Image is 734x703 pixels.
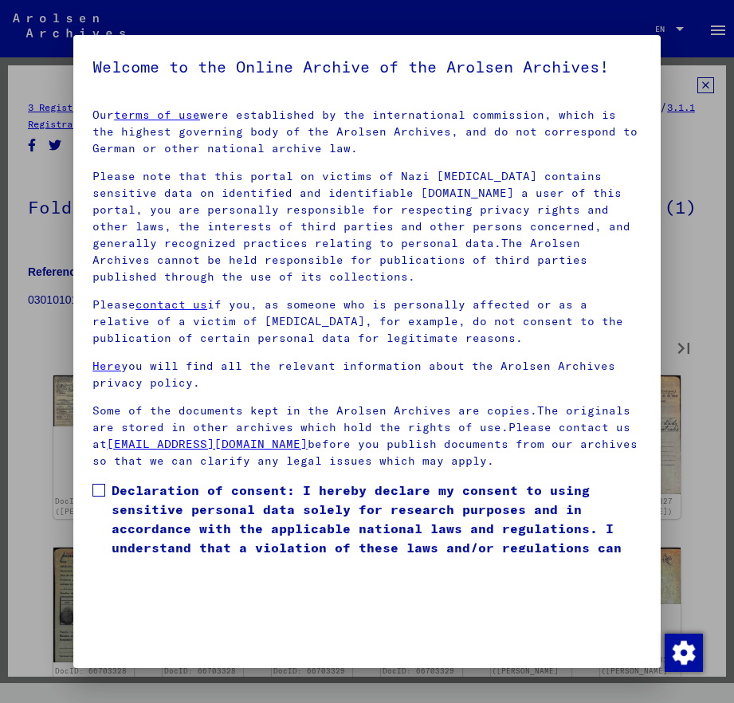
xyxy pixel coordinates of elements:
[92,54,642,80] h5: Welcome to the Online Archive of the Arolsen Archives!
[114,108,200,122] a: terms of use
[92,359,121,373] a: Here
[107,437,308,451] a: [EMAIL_ADDRESS][DOMAIN_NAME]
[92,107,642,157] p: Our were established by the international commission, which is the highest governing body of the ...
[135,297,207,312] a: contact us
[92,297,642,347] p: Please if you, as someone who is personally affected or as a relative of a victim of [MEDICAL_DAT...
[92,358,642,391] p: you will find all the relevant information about the Arolsen Archives privacy policy.
[664,633,702,671] div: Change consent
[665,634,703,672] img: Change consent
[92,403,642,469] p: Some of the documents kept in the Arolsen Archives are copies.The originals are stored in other a...
[112,481,642,576] span: Declaration of consent: I hereby declare my consent to using sensitive personal data solely for r...
[92,168,642,285] p: Please note that this portal on victims of Nazi [MEDICAL_DATA] contains sensitive data on identif...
